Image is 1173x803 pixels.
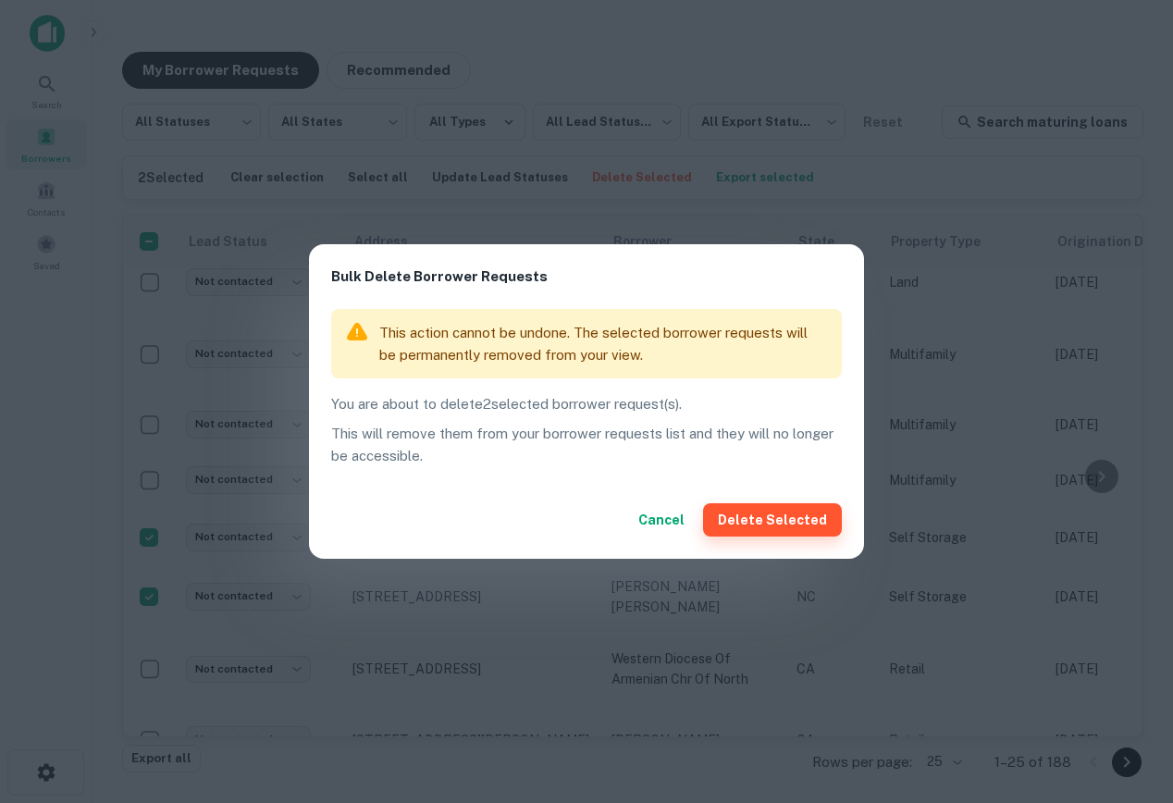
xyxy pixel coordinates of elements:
[309,244,864,310] h2: Bulk Delete Borrower Requests
[331,393,842,415] p: You are about to delete 2 selected borrower request(s).
[379,315,827,373] div: This action cannot be undone. The selected borrower requests will be permanently removed from you...
[703,503,842,537] button: Delete Selected
[631,503,692,537] button: Cancel
[1080,655,1173,744] iframe: Chat Widget
[331,423,842,466] p: This will remove them from your borrower requests list and they will no longer be accessible.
